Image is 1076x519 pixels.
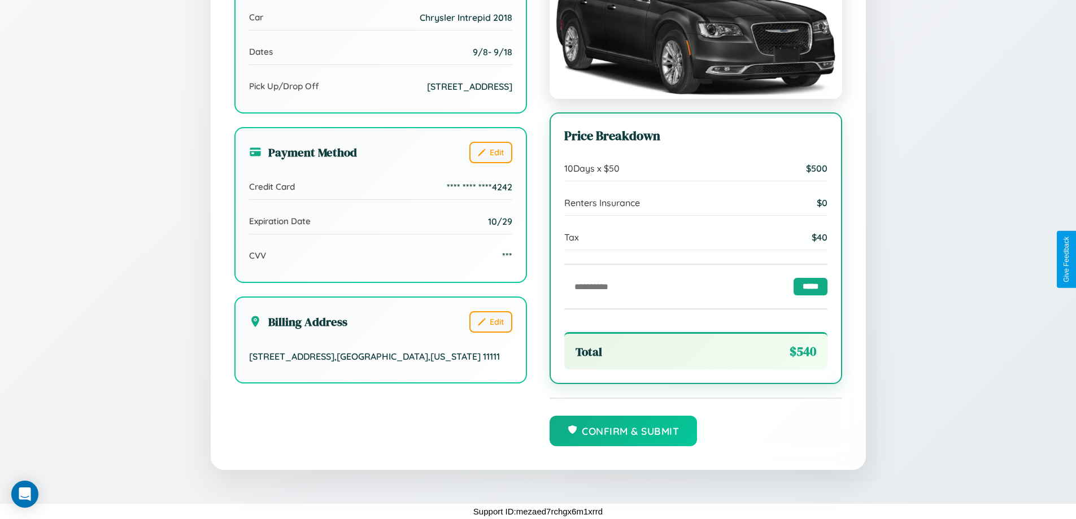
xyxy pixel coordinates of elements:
[817,197,827,208] span: $ 0
[473,46,512,58] span: 9 / 8 - 9 / 18
[420,12,512,23] span: Chrysler Intrepid 2018
[1062,237,1070,282] div: Give Feedback
[249,12,263,23] span: Car
[564,163,620,174] span: 10 Days x $ 50
[249,46,273,57] span: Dates
[249,144,357,160] h3: Payment Method
[576,343,602,360] span: Total
[806,163,827,174] span: $ 500
[564,232,579,243] span: Tax
[249,250,266,261] span: CVV
[249,181,295,192] span: Credit Card
[550,416,698,446] button: Confirm & Submit
[790,343,816,360] span: $ 540
[249,216,311,226] span: Expiration Date
[564,127,827,145] h3: Price Breakdown
[488,216,512,227] span: 10/29
[249,313,347,330] h3: Billing Address
[469,142,512,163] button: Edit
[812,232,827,243] span: $ 40
[249,81,319,91] span: Pick Up/Drop Off
[11,481,38,508] div: Open Intercom Messenger
[564,197,640,208] span: Renters Insurance
[469,311,512,333] button: Edit
[473,504,603,519] p: Support ID: mezaed7rchgx6m1xrrd
[427,81,512,92] span: [STREET_ADDRESS]
[249,351,500,362] span: [STREET_ADDRESS] , [GEOGRAPHIC_DATA] , [US_STATE] 11111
